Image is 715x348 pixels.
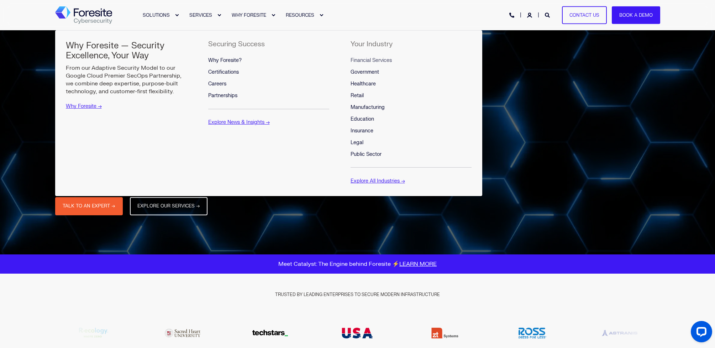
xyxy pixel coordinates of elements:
[322,322,393,344] img: USA Hauling & Waste logo
[351,57,392,63] span: Financial Services
[351,116,374,122] span: Education
[685,318,715,348] iframe: LiveChat chat widget
[55,197,123,215] a: TALK TO AN EXPERT →
[584,322,655,344] img: Astranis logo
[319,13,324,17] div: Expand RESOURCES
[405,322,485,344] div: 19 / 20
[55,6,112,24] img: Foresite logo, a hexagon shape of blues with a directional arrow to the right hand side, and the ...
[208,57,242,63] span: Why Foresite?
[230,322,310,344] div: 17 / 20
[130,197,207,215] a: EXPLORE OUR SERVICES →
[351,151,382,157] span: Public Sector
[55,6,112,24] a: Back to Home
[317,322,398,344] div: 18 / 20
[409,322,480,344] img: ZT Systems logo
[235,322,306,344] img: Techstars logo
[351,104,385,110] span: Manufacturing
[143,12,170,18] span: SOLUTIONS
[527,12,533,18] a: Login
[142,322,223,344] div: 16 / 20
[271,13,275,17] div: Expand WHY FORESITE
[208,93,237,99] span: Partnerships
[66,103,102,109] a: Why Foresite →
[175,13,179,17] div: Expand SOLUTIONS
[55,322,135,344] div: 15 / 20
[208,69,239,75] span: Certifications
[545,12,551,18] a: Open Search
[208,81,226,87] span: Careers
[399,260,437,268] a: LEARN MORE
[66,64,187,95] p: From our Adaptive Security Model to our Google Cloud Premier SecOps Partnership, we combine deep ...
[59,322,131,344] img: Recology logo
[562,6,607,24] a: Contact Us
[278,260,437,268] span: Meet Catalyst: The Engine behind Foresite ⚡️
[351,178,405,184] a: Explore All Industries →
[497,322,568,344] img: Ross Stores logo
[232,12,266,18] span: WHY FORESITE
[492,322,573,344] div: 20 / 20
[208,119,270,125] a: Explore News & Insights →
[208,41,265,48] h5: Securing Success
[275,292,440,297] span: TRUSTED BY LEADING ENTERPRISES TO SECURE MODERN INFRASTRUCTURE
[351,139,363,146] span: Legal
[351,128,373,134] span: Insurance
[351,40,393,48] span: Your Industry
[351,93,364,99] span: Retail
[579,322,660,344] div: 1 / 20
[66,41,187,60] h5: Why Foresite — Security Excellence, Your Way
[612,6,660,24] a: Book a Demo
[351,69,379,75] span: Government
[217,13,221,17] div: Expand SERVICES
[351,81,376,87] span: Healthcare
[286,12,314,18] span: RESOURCES
[147,322,218,344] img: Sacred Heart University logo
